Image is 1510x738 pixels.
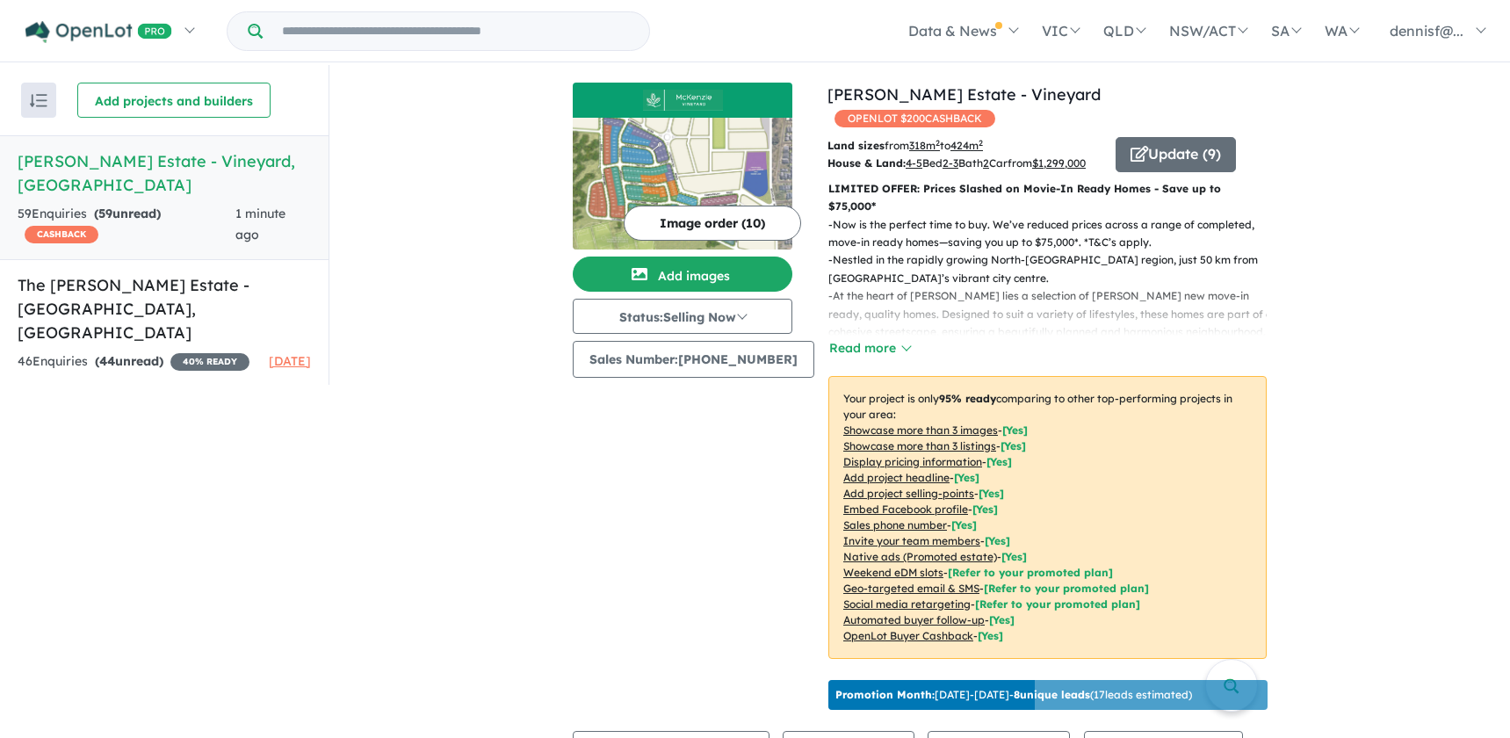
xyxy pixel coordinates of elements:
[835,688,935,701] b: Promotion Month:
[828,287,1281,341] p: - At the heart of [PERSON_NAME] lies a selection of [PERSON_NAME] new move-in ready, quality home...
[948,566,1113,579] span: [Refer to your promoted plan]
[843,566,943,579] u: Weekend eDM slots
[843,455,982,468] u: Display pricing information
[950,139,983,152] u: 424 m
[95,353,163,369] strong: ( unread)
[1390,22,1463,40] span: dennisf@...
[940,139,983,152] span: to
[939,392,996,405] b: 95 % ready
[978,629,1003,642] span: [Yes]
[827,155,1102,172] p: Bed Bath Car from
[989,613,1015,626] span: [Yes]
[269,353,311,369] span: [DATE]
[1116,137,1236,172] button: Update (9)
[30,94,47,107] img: sort.svg
[906,156,922,170] u: 4-5
[827,156,906,170] b: House & Land:
[25,21,172,43] img: Openlot PRO Logo White
[843,518,947,532] u: Sales phone number
[77,83,271,118] button: Add projects and builders
[909,139,940,152] u: 318 m
[18,273,311,344] h5: The [PERSON_NAME] Estate - [GEOGRAPHIC_DATA] , [GEOGRAPHIC_DATA]
[834,110,995,127] span: OPENLOT $ 200 CASHBACK
[1001,550,1027,563] span: [Yes]
[573,257,792,292] button: Add images
[1001,439,1026,452] span: [ Yes ]
[828,216,1281,252] p: - Now is the perfect time to buy. We’ve reduced prices across a range of completed, move-in ready...
[99,353,115,369] span: 44
[943,156,958,170] u: 2-3
[1014,688,1090,701] b: 8 unique leads
[98,206,112,221] span: 59
[828,376,1267,659] p: Your project is only comparing to other top-performing projects in your area: - - - - - - - - - -...
[984,582,1149,595] span: [Refer to your promoted plan]
[843,439,996,452] u: Showcase more than 3 listings
[573,118,792,250] img: McKenzie Estate - Vineyard
[827,139,885,152] b: Land sizes
[843,471,950,484] u: Add project headline
[835,687,1192,703] p: [DATE] - [DATE] - ( 17 leads estimated)
[266,12,646,50] input: Try estate name, suburb, builder or developer
[843,629,973,642] u: OpenLot Buyer Cashback
[975,597,1140,611] span: [Refer to your promoted plan]
[94,206,161,221] strong: ( unread)
[979,487,1004,500] span: [ Yes ]
[827,137,1102,155] p: from
[573,299,792,334] button: Status:Selling Now
[843,582,979,595] u: Geo-targeted email & SMS
[979,138,983,148] sup: 2
[18,149,311,197] h5: [PERSON_NAME] Estate - Vineyard , [GEOGRAPHIC_DATA]
[573,341,814,378] button: Sales Number:[PHONE_NUMBER]
[843,550,997,563] u: Native ads (Promoted estate)
[580,90,785,111] img: McKenzie Estate - Vineyard Logo
[954,471,979,484] span: [ Yes ]
[1002,423,1028,437] span: [ Yes ]
[983,156,989,170] u: 2
[25,226,98,243] span: CASHBACK
[1032,156,1086,170] u: $ 1,299,000
[843,597,971,611] u: Social media retargeting
[828,180,1267,216] p: LIMITED OFFER: Prices Slashed on Movie-In Ready Homes - Save up to $75,000*
[18,351,249,373] div: 46 Enquir ies
[843,534,980,547] u: Invite your team members
[843,613,985,626] u: Automated buyer follow-up
[985,534,1010,547] span: [ Yes ]
[573,83,792,250] a: McKenzie Estate - Vineyard LogoMcKenzie Estate - Vineyard
[828,251,1281,287] p: - Nestled in the rapidly growing North-[GEOGRAPHIC_DATA] region, just 50 km from [GEOGRAPHIC_DATA...
[828,338,911,358] button: Read more
[843,487,974,500] u: Add project selling-points
[624,206,801,241] button: Image order (10)
[18,204,235,246] div: 59 Enquir ies
[936,138,940,148] sup: 2
[986,455,1012,468] span: [ Yes ]
[951,518,977,532] span: [ Yes ]
[170,353,249,371] span: 40 % READY
[843,503,968,516] u: Embed Facebook profile
[235,206,285,242] span: 1 minute ago
[972,503,998,516] span: [ Yes ]
[827,84,1101,105] a: [PERSON_NAME] Estate - Vineyard
[843,423,998,437] u: Showcase more than 3 images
